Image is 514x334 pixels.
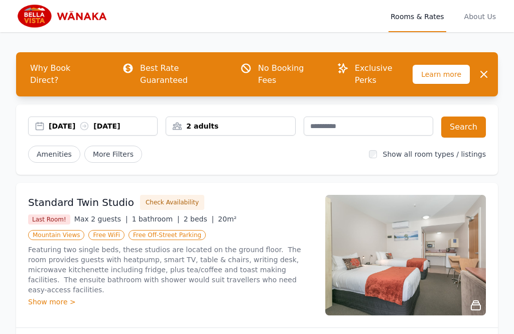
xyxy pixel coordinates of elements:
button: Amenities [28,146,80,163]
span: 2 beds | [184,215,214,223]
h3: Standard Twin Studio [28,195,134,209]
p: Featuring two single beds, these studios are located on the ground floor. The room provides guest... [28,245,313,295]
p: Best Rate Guaranteed [140,62,224,86]
span: Free Off-Street Parking [128,230,206,240]
span: 20m² [218,215,236,223]
div: Show more > [28,297,313,307]
span: More Filters [84,146,142,163]
span: Mountain Views [28,230,84,240]
button: Search [441,117,486,138]
button: Check Availability [140,195,204,210]
span: Last Room! [28,214,70,225]
div: [DATE] [DATE] [49,121,157,131]
div: 2 adults [166,121,295,131]
p: Exclusive Perks [355,62,413,86]
span: Why Book Direct? [22,58,106,90]
label: Show all room types / listings [383,150,486,158]
img: Bella Vista Wanaka [16,4,112,28]
span: Free WiFi [88,230,124,240]
span: Max 2 guests | [74,215,128,223]
span: 1 bathroom | [132,215,180,223]
p: No Booking Fees [258,62,321,86]
span: Learn more [413,65,470,84]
